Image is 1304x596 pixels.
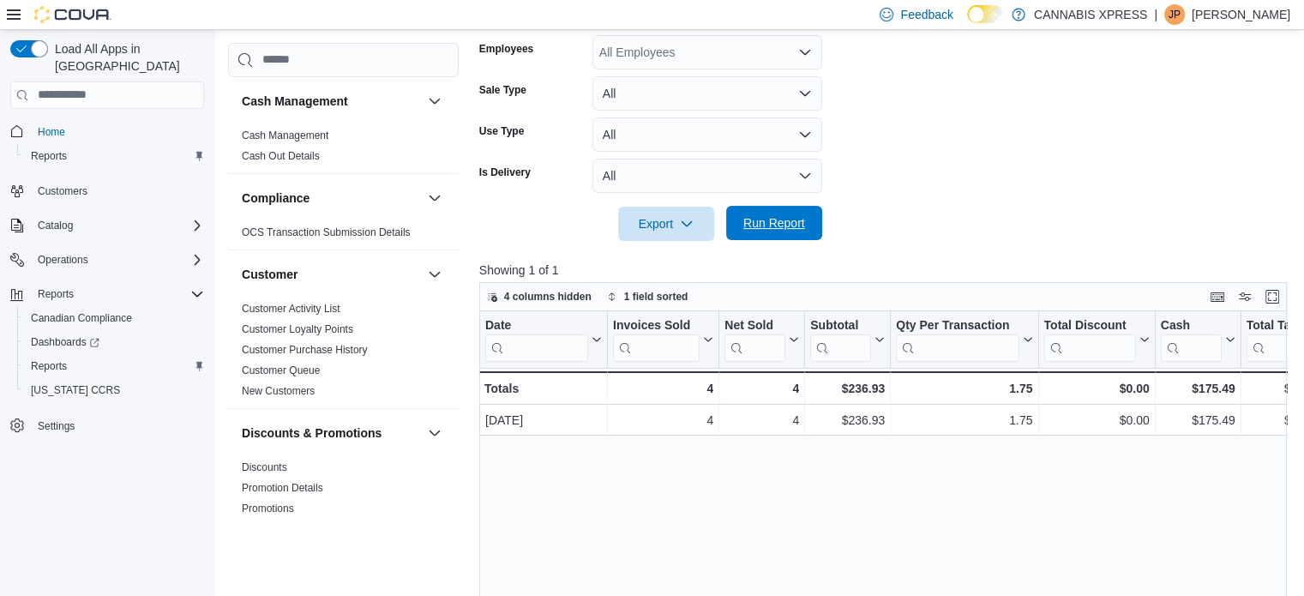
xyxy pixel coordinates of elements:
p: CANNABIS XPRESS [1034,4,1147,25]
span: Catalog [38,219,73,232]
button: Discounts & Promotions [242,424,421,442]
div: Subtotal [810,317,871,361]
button: Enter fullscreen [1262,286,1283,307]
span: Reports [31,149,67,163]
img: Cova [34,6,111,23]
a: Discounts [242,461,287,473]
div: Invoices Sold [613,317,700,334]
div: Net Sold [724,317,785,361]
button: Reports [31,284,81,304]
span: Canadian Compliance [31,311,132,325]
span: Settings [31,414,204,436]
button: Display options [1235,286,1255,307]
div: 1.75 [896,410,1032,430]
div: $0.00 [1043,378,1149,399]
button: Home [3,119,211,144]
div: Qty Per Transaction [896,317,1019,334]
button: All [592,159,822,193]
button: Customer [242,266,421,283]
span: Dark Mode [967,23,968,24]
button: Qty Per Transaction [896,317,1032,361]
button: [US_STATE] CCRS [17,378,211,402]
button: Total Discount [1043,317,1149,361]
span: Customers [38,184,87,198]
span: Operations [31,250,204,270]
p: | [1154,4,1157,25]
a: Customer Activity List [242,303,340,315]
span: Operations [38,253,88,267]
button: Customers [3,178,211,203]
a: Customers [31,181,94,202]
span: Home [38,125,65,139]
span: [US_STATE] CCRS [31,383,120,397]
div: 4 [613,378,713,399]
span: Export [628,207,704,241]
button: Cash Management [242,93,421,110]
button: Date [485,317,602,361]
button: Canadian Compliance [17,306,211,330]
button: Operations [31,250,95,270]
h3: Cash Management [242,93,348,110]
div: $236.93 [810,378,885,399]
div: 4 [724,378,799,399]
div: [DATE] [485,410,602,430]
label: Employees [479,42,533,56]
a: [US_STATE] CCRS [24,380,127,400]
input: Dark Mode [967,5,1003,23]
a: Customer Queue [242,364,320,376]
div: $175.49 [1160,410,1235,430]
button: All [592,76,822,111]
span: Cash Out Details [242,149,320,163]
div: Total Discount [1043,317,1135,334]
div: Invoices Sold [613,317,700,361]
div: Jean-Pierre Babin [1164,4,1185,25]
button: Customer [424,264,445,285]
button: Compliance [424,188,445,208]
span: Promotion Details [242,481,323,495]
button: 1 field sorted [600,286,695,307]
p: Showing 1 of 1 [479,262,1295,279]
button: Catalog [31,215,80,236]
span: Reports [31,359,67,373]
button: All [592,117,822,152]
span: Reports [24,146,204,166]
span: Washington CCRS [24,380,204,400]
button: Cash [1160,317,1235,361]
button: Open list of options [798,45,812,59]
button: Subtotal [810,317,885,361]
label: Sale Type [479,83,526,97]
button: Export [618,207,714,241]
h3: Customer [242,266,297,283]
span: Customer Activity List [242,302,340,316]
button: Keyboard shortcuts [1207,286,1228,307]
button: Reports [17,144,211,168]
span: Cash Management [242,129,328,142]
a: Promotions [242,503,294,515]
div: Cash Management [228,125,459,173]
div: $175.49 [1160,378,1235,399]
button: Catalog [3,214,211,238]
button: Net Sold [724,317,799,361]
div: Qty Per Transaction [896,317,1019,361]
div: 4 [724,410,799,430]
span: Customer Purchase History [242,343,368,357]
div: Cash [1160,317,1221,361]
a: Settings [31,416,81,436]
div: Compliance [228,222,459,250]
div: 1.75 [896,378,1032,399]
h3: Discounts & Promotions [242,424,382,442]
a: OCS Transaction Submission Details [242,226,411,238]
div: Net Sold [724,317,785,334]
span: Dashboards [31,335,99,349]
div: 4 [613,410,713,430]
a: Customer Purchase History [242,344,368,356]
span: Run Report [743,214,805,232]
label: Use Type [479,124,524,138]
a: Dashboards [17,330,211,354]
button: Invoices Sold [613,317,713,361]
span: Load All Apps in [GEOGRAPHIC_DATA] [48,40,204,75]
div: Subtotal [810,317,871,334]
a: Home [31,122,72,142]
span: Settings [38,419,75,433]
span: Promotions [242,502,294,515]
